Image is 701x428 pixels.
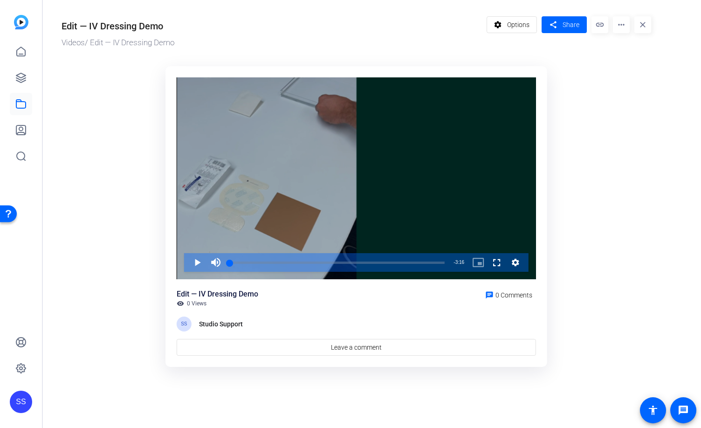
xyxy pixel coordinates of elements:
div: / Edit — IV Dressing Demo [62,37,482,49]
span: 3:16 [455,260,464,265]
mat-icon: more_horiz [613,16,630,33]
span: Share [563,20,579,30]
mat-icon: close [634,16,651,33]
div: Progress Bar [230,262,445,264]
button: Fullscreen [488,253,506,272]
span: 0 Comments [495,291,532,299]
mat-icon: share [547,19,559,31]
button: Mute [206,253,225,272]
a: Leave a comment [177,339,536,356]
span: 0 Views [187,300,206,307]
span: Leave a comment [331,343,382,352]
button: Share [542,16,587,33]
img: blue-gradient.svg [14,15,28,29]
mat-icon: visibility [177,300,184,307]
div: Studio Support [199,318,246,330]
div: Edit — IV Dressing Demo [62,19,163,33]
mat-icon: accessibility [647,405,659,416]
mat-icon: settings [492,16,504,34]
a: 0 Comments [481,289,536,300]
a: Videos [62,38,85,47]
button: Play [188,253,206,272]
span: Options [507,16,529,34]
div: Edit — IV Dressing Demo [177,289,258,300]
div: Video Player [177,77,536,280]
button: Picture-in-Picture [469,253,488,272]
button: Options [487,16,537,33]
mat-icon: chat [485,291,494,299]
div: SS [177,317,192,331]
span: - [454,260,455,265]
mat-icon: link [591,16,608,33]
div: SS [10,391,32,413]
mat-icon: message [678,405,689,416]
